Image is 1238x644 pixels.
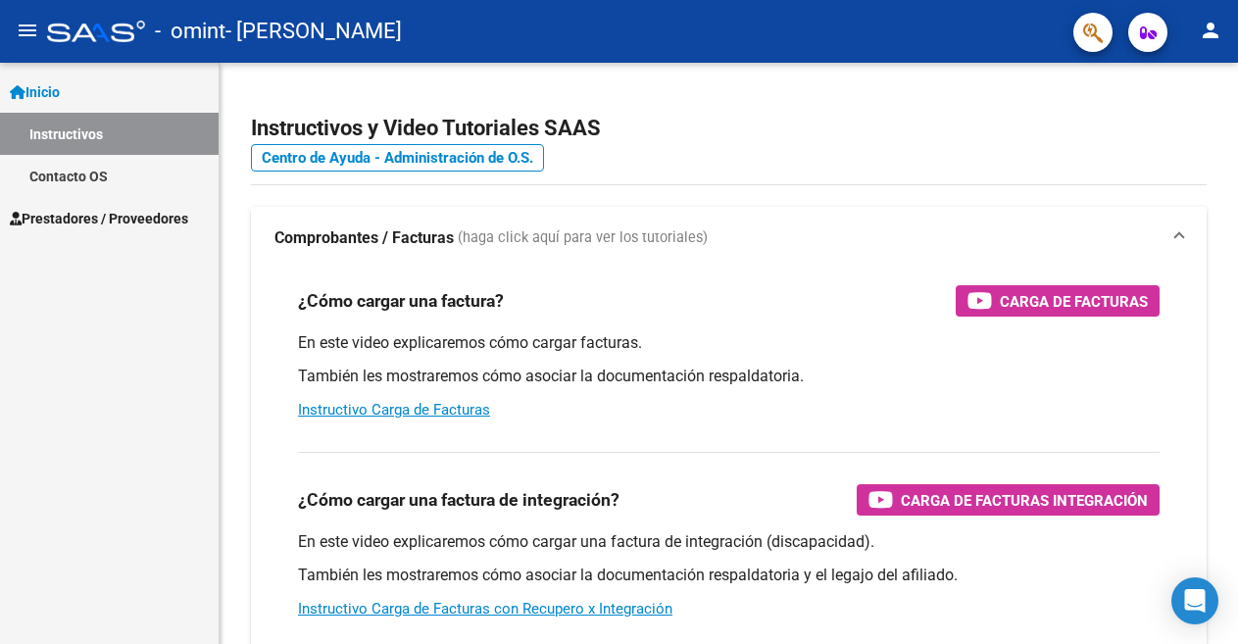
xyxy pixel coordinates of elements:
h3: ¿Cómo cargar una factura? [298,287,504,315]
a: Instructivo Carga de Facturas con Recupero x Integración [298,600,672,618]
mat-icon: menu [16,19,39,42]
button: Carga de Facturas Integración [857,484,1160,516]
button: Carga de Facturas [956,285,1160,317]
mat-icon: person [1199,19,1222,42]
a: Centro de Ayuda - Administración de O.S. [251,144,544,172]
span: - [PERSON_NAME] [225,10,402,53]
span: Carga de Facturas [1000,289,1148,314]
mat-expansion-panel-header: Comprobantes / Facturas (haga click aquí para ver los tutoriales) [251,207,1207,270]
p: En este video explicaremos cómo cargar facturas. [298,332,1160,354]
div: Open Intercom Messenger [1171,577,1218,624]
p: En este video explicaremos cómo cargar una factura de integración (discapacidad). [298,531,1160,553]
h2: Instructivos y Video Tutoriales SAAS [251,110,1207,147]
p: También les mostraremos cómo asociar la documentación respaldatoria y el legajo del afiliado. [298,565,1160,586]
span: (haga click aquí para ver los tutoriales) [458,227,708,249]
span: Prestadores / Proveedores [10,208,188,229]
span: Inicio [10,81,60,103]
strong: Comprobantes / Facturas [274,227,454,249]
span: - omint [155,10,225,53]
p: También les mostraremos cómo asociar la documentación respaldatoria. [298,366,1160,387]
span: Carga de Facturas Integración [901,488,1148,513]
h3: ¿Cómo cargar una factura de integración? [298,486,619,514]
a: Instructivo Carga de Facturas [298,401,490,419]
